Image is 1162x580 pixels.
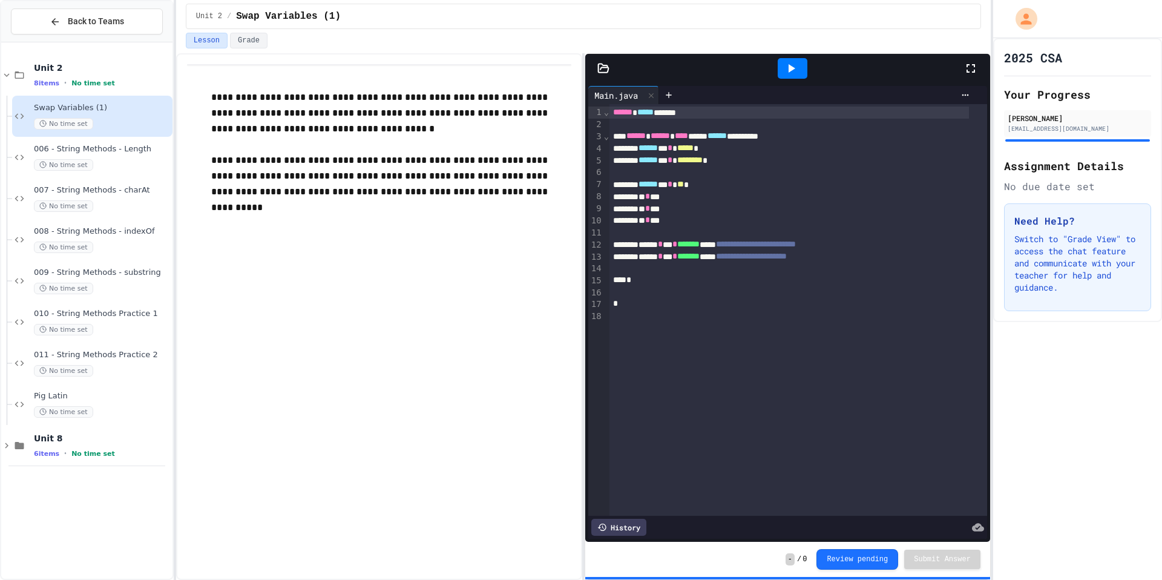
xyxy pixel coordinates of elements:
span: No time set [34,118,93,130]
span: Pig Latin [34,391,170,401]
h1: 2025 CSA [1004,49,1062,66]
div: 11 [588,227,603,239]
button: Review pending [816,549,898,570]
div: 7 [588,179,603,191]
span: Fold line [603,131,609,141]
button: Grade [230,33,268,48]
span: 011 - String Methods Practice 2 [34,350,170,360]
span: Swap Variables (1) [34,103,170,113]
span: / [797,555,801,564]
h3: Need Help? [1014,214,1141,228]
div: My Account [1003,5,1040,33]
span: 6 items [34,450,59,458]
span: No time set [34,406,93,418]
div: 12 [588,239,603,251]
div: 16 [588,287,603,299]
div: Main.java [588,89,644,102]
span: 006 - String Methods - Length [34,144,170,154]
span: Swap Variables (1) [236,9,341,24]
button: Submit Answer [904,550,980,569]
span: No time set [71,450,115,458]
span: No time set [34,324,93,335]
div: 3 [588,131,603,143]
div: 15 [588,275,603,287]
span: Unit 2 [196,12,222,21]
div: 5 [588,155,603,167]
p: Switch to "Grade View" to access the chat feature and communicate with your teacher for help and ... [1014,233,1141,294]
span: 0 [803,555,807,564]
div: No due date set [1004,179,1151,194]
span: Submit Answer [914,555,971,564]
h2: Your Progress [1004,86,1151,103]
div: 1 [588,107,603,119]
span: 007 - String Methods - charAt [34,185,170,196]
span: Back to Teams [68,15,124,28]
span: Fold line [603,107,609,117]
span: Unit 2 [34,62,170,73]
div: History [591,519,646,536]
div: 8 [588,191,603,203]
div: 2 [588,119,603,131]
div: 6 [588,166,603,179]
span: 008 - String Methods - indexOf [34,226,170,237]
span: • [64,449,67,458]
span: No time set [34,200,93,212]
button: Back to Teams [11,8,163,35]
div: [PERSON_NAME] [1008,113,1147,124]
span: 009 - String Methods - substring [34,268,170,278]
span: / [227,12,231,21]
h2: Assignment Details [1004,157,1151,174]
span: - [786,553,795,565]
div: Main.java [588,86,659,104]
div: 10 [588,215,603,227]
div: 18 [588,311,603,323]
div: 17 [588,298,603,311]
span: 010 - String Methods Practice 1 [34,309,170,319]
span: No time set [34,365,93,377]
div: 9 [588,203,603,215]
button: Lesson [186,33,228,48]
div: 4 [588,143,603,155]
div: 13 [588,251,603,263]
span: Unit 8 [34,433,170,444]
span: • [64,78,67,88]
span: 8 items [34,79,59,87]
div: [EMAIL_ADDRESS][DOMAIN_NAME] [1008,124,1147,133]
span: No time set [71,79,115,87]
div: 14 [588,263,603,275]
span: No time set [34,283,93,294]
span: No time set [34,242,93,253]
span: No time set [34,159,93,171]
